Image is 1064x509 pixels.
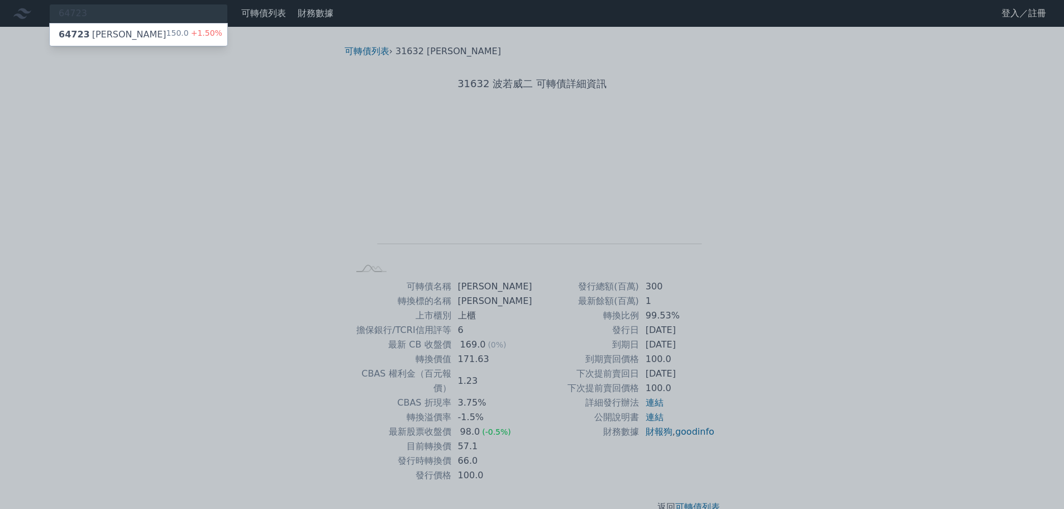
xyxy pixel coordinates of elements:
a: 64723[PERSON_NAME] 150.0+1.50% [50,23,227,46]
div: 聊天小工具 [1008,455,1064,509]
div: [PERSON_NAME] [59,28,166,41]
iframe: Chat Widget [1008,455,1064,509]
span: +1.50% [189,28,222,37]
span: 64723 [59,29,90,40]
div: 150.0 [166,28,222,41]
